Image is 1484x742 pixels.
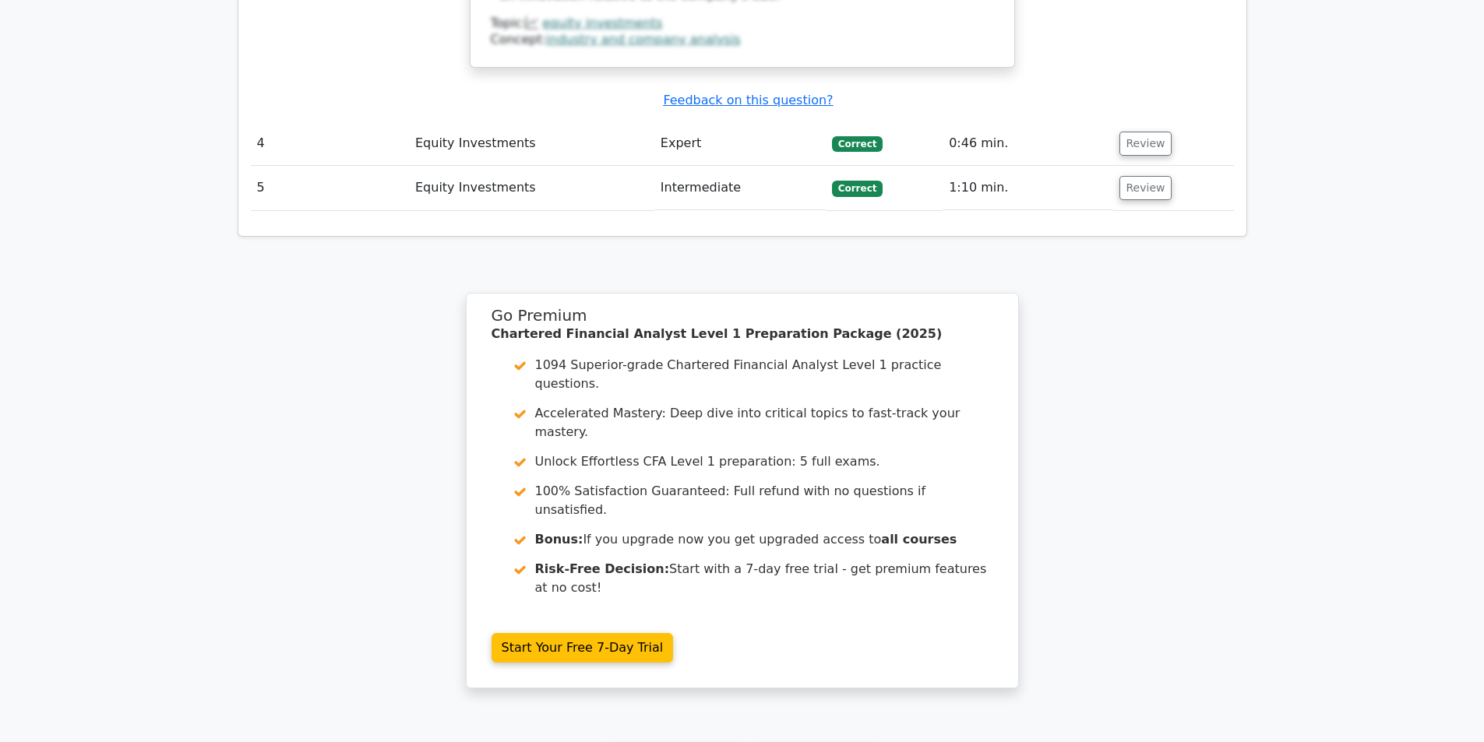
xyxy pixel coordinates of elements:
[491,16,994,32] div: Topic:
[542,16,662,30] a: equity investments
[943,166,1112,210] td: 1:10 min.
[1119,132,1172,156] button: Review
[832,181,883,196] span: Correct
[663,93,833,107] a: Feedback on this question?
[409,121,654,166] td: Equity Investments
[251,121,409,166] td: 4
[832,136,883,152] span: Correct
[546,32,740,47] a: industry and company analysis
[251,166,409,210] td: 5
[1119,176,1172,200] button: Review
[409,166,654,210] td: Equity Investments
[492,633,674,663] a: Start Your Free 7-Day Trial
[491,32,994,48] div: Concept:
[654,166,826,210] td: Intermediate
[654,121,826,166] td: Expert
[943,121,1112,166] td: 0:46 min.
